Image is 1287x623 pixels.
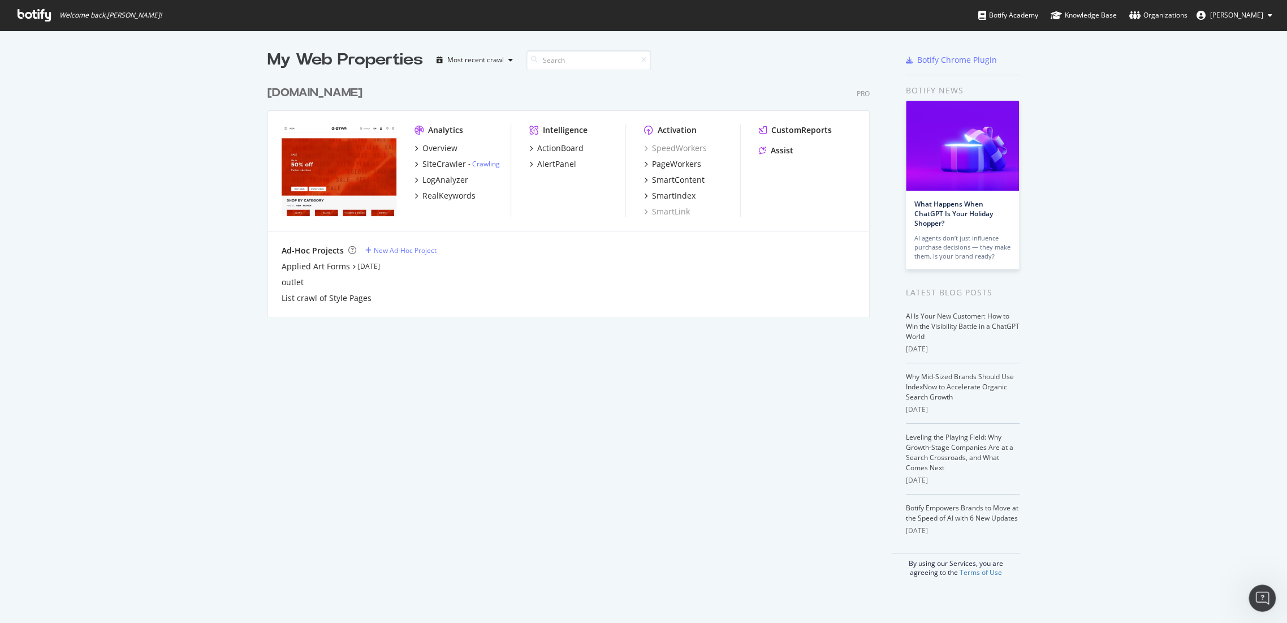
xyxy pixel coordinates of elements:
[906,311,1020,341] a: AI Is Your New Customer: How to Win the Visibility Battle in a ChatGPT World
[1129,10,1187,21] div: Organizations
[282,245,344,256] div: Ad-Hoc Projects
[906,405,1020,415] div: [DATE]
[759,124,832,136] a: CustomReports
[526,50,651,70] input: Search
[644,158,701,170] a: PageWorkers
[644,143,707,154] a: SpeedWorkers
[652,158,701,170] div: PageWorkers
[543,124,588,136] div: Intelligence
[1210,10,1263,20] span: Nadine Kraegeloh
[644,206,690,217] a: SmartLink
[1249,585,1276,612] iframe: Intercom live chat
[906,475,1020,485] div: [DATE]
[428,124,463,136] div: Analytics
[978,10,1038,21] div: Botify Academy
[906,526,1020,536] div: [DATE]
[906,54,997,66] a: Botify Chrome Plugin
[892,553,1020,577] div: By using our Services, you are agreeing to the
[374,246,437,255] div: New Ad-Hoc Project
[658,124,697,136] div: Activation
[906,432,1013,472] a: Leveling the Playing Field: Why Growth-Stage Companies Are at a Search Crossroads, and What Comes...
[447,57,504,63] div: Most recent crawl
[365,246,437,255] a: New Ad-Hoc Project
[414,174,468,186] a: LogAnalyzer
[914,199,993,228] a: What Happens When ChatGPT Is Your Holiday Shopper?
[652,174,705,186] div: SmartContent
[282,277,304,288] a: outlet
[771,124,832,136] div: CustomReports
[906,372,1014,402] a: Why Mid-Sized Brands Should Use IndexNow to Accelerate Organic Search Growth
[914,234,1010,261] div: AI agents don’t just influence purchase decisions — they make them. Is your brand ready?
[529,158,576,170] a: AlertPanel
[422,143,457,154] div: Overview
[422,174,468,186] div: LogAnalyzer
[644,174,705,186] a: SmartContent
[282,293,372,304] a: List crawl of Style Pages
[1187,6,1281,24] button: [PERSON_NAME]
[414,143,457,154] a: Overview
[537,143,584,154] div: ActionBoard
[432,51,517,69] button: Most recent crawl
[267,71,879,317] div: grid
[906,503,1018,523] a: Botify Empowers Brands to Move at the Speed of AI with 6 New Updates
[960,568,1002,577] a: Terms of Use
[472,159,500,169] a: Crawling
[771,145,793,156] div: Assist
[529,143,584,154] a: ActionBoard
[422,158,466,170] div: SiteCrawler
[282,124,396,216] img: www.g-star.com
[1051,10,1117,21] div: Knowledge Base
[414,190,476,201] a: RealKeywords
[906,101,1019,191] img: What Happens When ChatGPT Is Your Holiday Shopper?
[422,190,476,201] div: RealKeywords
[414,158,500,170] a: SiteCrawler- Crawling
[906,286,1020,299] div: Latest Blog Posts
[267,49,423,71] div: My Web Properties
[282,261,350,272] a: Applied Art Forms
[267,85,362,101] div: [DOMAIN_NAME]
[857,89,870,98] div: Pro
[59,11,162,20] span: Welcome back, [PERSON_NAME] !
[917,54,997,66] div: Botify Chrome Plugin
[652,190,696,201] div: SmartIndex
[759,145,793,156] a: Assist
[906,84,1020,97] div: Botify news
[267,85,367,101] a: [DOMAIN_NAME]
[644,190,696,201] a: SmartIndex
[358,261,380,271] a: [DATE]
[537,158,576,170] div: AlertPanel
[468,159,500,169] div: -
[906,344,1020,354] div: [DATE]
